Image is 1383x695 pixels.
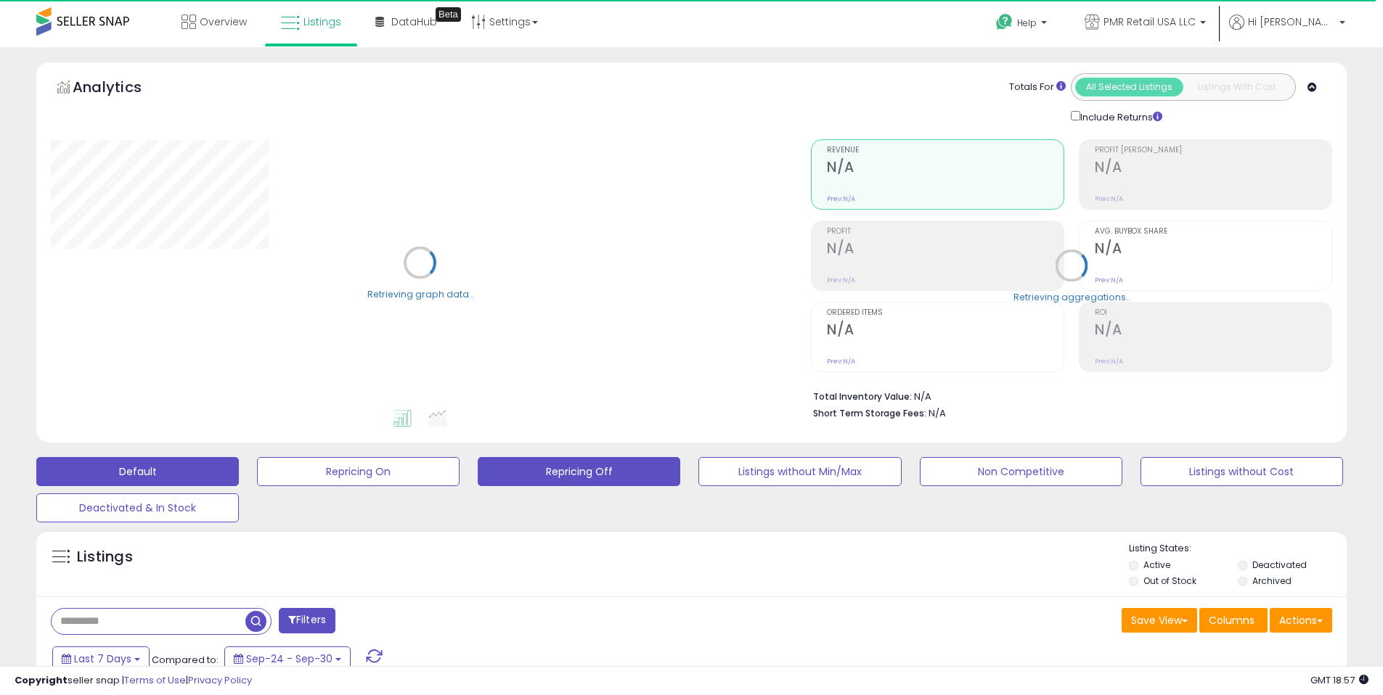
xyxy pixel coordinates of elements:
span: Compared to: [152,653,219,667]
span: Hi [PERSON_NAME] [1248,15,1335,29]
button: Deactivated & In Stock [36,493,239,522]
h5: Analytics [73,77,170,101]
button: Repricing On [257,457,460,486]
a: Privacy Policy [188,673,252,687]
span: Help [1017,17,1037,29]
div: Retrieving graph data.. [367,287,473,300]
div: Totals For [1009,81,1066,94]
span: Last 7 Days [74,651,131,666]
label: Out of Stock [1143,575,1196,587]
label: Deactivated [1252,559,1307,571]
button: Filters [279,608,335,633]
span: Columns [1209,613,1255,628]
a: Help [984,2,1061,47]
label: Active [1143,559,1170,571]
button: Listings without Cost [1141,457,1343,486]
span: 2025-10-8 18:57 GMT [1310,673,1368,687]
p: Listing States: [1129,542,1347,556]
div: Include Returns [1060,108,1180,125]
span: DataHub [391,15,437,29]
strong: Copyright [15,673,68,687]
span: Sep-24 - Sep-30 [246,651,333,666]
span: Overview [200,15,247,29]
a: Terms of Use [124,673,186,687]
h5: Listings [77,547,133,567]
span: Listings [303,15,341,29]
button: Repricing Off [478,457,680,486]
div: seller snap | | [15,674,252,688]
a: Hi [PERSON_NAME] [1229,15,1345,47]
button: Save View [1122,608,1197,633]
span: PMR Retail USA LLC [1103,15,1196,29]
button: Listings without Min/Max [698,457,901,486]
button: All Selected Listings [1075,78,1183,96]
button: Last 7 Days [52,646,150,671]
label: Archived [1252,575,1292,587]
div: Tooltip anchor [436,7,461,22]
button: Sep-24 - Sep-30 [224,646,351,671]
button: Actions [1270,608,1332,633]
div: Retrieving aggregations.. [1013,290,1130,303]
button: Columns [1199,608,1268,633]
button: Non Competitive [920,457,1122,486]
button: Listings With Cost [1183,78,1291,96]
button: Default [36,457,239,486]
i: Get Help [995,13,1013,31]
